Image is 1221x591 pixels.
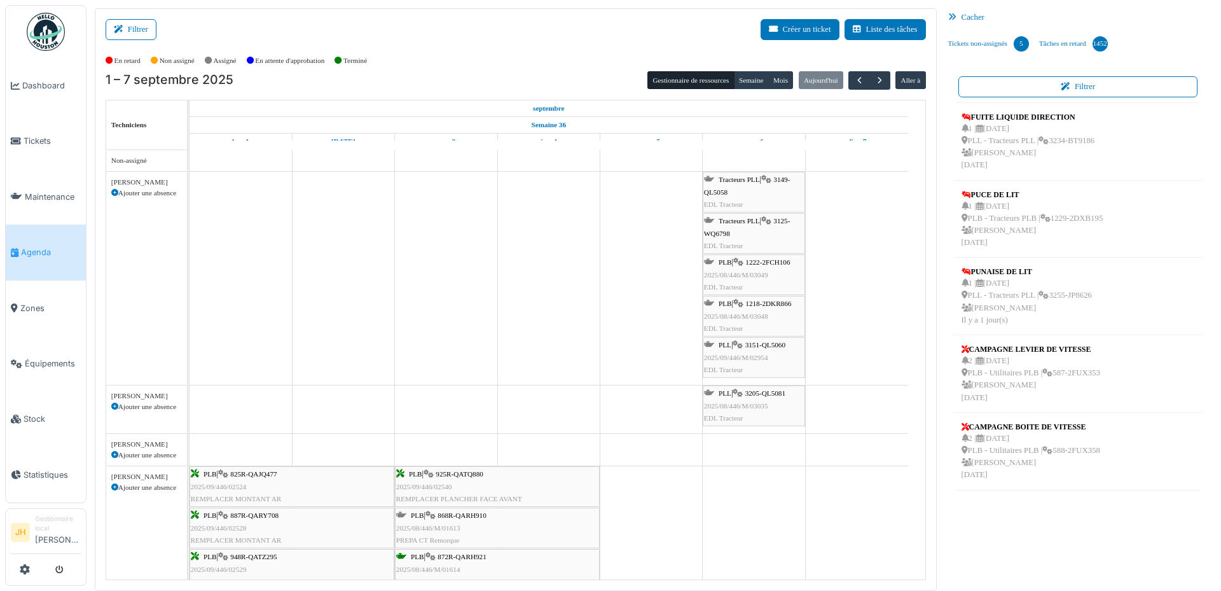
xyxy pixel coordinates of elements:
span: EDL Tracteur [704,414,743,422]
span: PLB [411,511,424,519]
button: Filtrer [958,76,1198,97]
span: 2025/09/446/02528 [191,524,247,532]
span: 2025/08/446/M/01614 [396,566,460,573]
span: REMPLACER PLANCHER FACE AVANT [396,495,522,503]
button: Gestionnaire de ressources [647,71,734,89]
a: CAMPAGNE BOITE DE VITESSE 2 |[DATE] PLB - Utilitaires PLB |588-2FUX358 [PERSON_NAME][DATE] [958,418,1103,485]
div: Gestionnaire local [35,514,81,534]
div: | [704,298,804,335]
a: Maintenance [6,169,86,225]
span: Techniciens [111,121,147,129]
span: REMPLACER MONTANT AR [191,536,282,544]
span: Équipements [25,358,81,370]
div: FUITE LIQUIDE DIRECTION [962,111,1095,123]
a: Semaine 36 [528,117,569,133]
span: Stock [24,413,81,425]
button: Filtrer [106,19,156,40]
span: Dashboard [22,80,81,92]
a: FUITE LIQUIDE DIRECTION 1 |[DATE] PLL - Tracteurs PLL |3234-BT9186 [PERSON_NAME][DATE] [958,108,1098,175]
div: 2 | [DATE] PLB - Utilitaires PLB | 588-2FUX358 [PERSON_NAME] [DATE] [962,433,1100,482]
span: 925R-QATQ880 [436,470,483,478]
span: PLB [719,258,732,266]
a: 2 septembre 2025 [328,134,359,149]
a: 4 septembre 2025 [537,134,560,149]
span: REMPLACER MONTANT AR [191,495,282,503]
div: 1 | [DATE] PLB - Tracteurs PLB | 1229-2DXB195 [PERSON_NAME] [DATE] [962,200,1103,249]
span: PLB [411,553,424,560]
span: Tracteurs PLL [719,176,760,183]
span: 3125-WQ6798 [704,217,790,237]
div: CAMPAGNE LEVIER DE VITESSE [962,344,1100,355]
div: [PERSON_NAME] [111,471,182,482]
span: PLB [203,511,217,519]
span: EDL Tracteur [704,242,743,249]
div: 1452 [1093,36,1108,52]
span: EDL Tracteur [704,283,743,291]
a: 5 septembre 2025 [639,134,663,149]
label: Assigné [214,55,237,66]
div: | [396,468,598,505]
a: JH Gestionnaire local[PERSON_NAME] [11,514,81,554]
span: Agenda [21,246,81,258]
span: PLB [203,553,217,560]
span: EDL Tracteur [704,200,743,208]
span: 2025/08/446/M/01613 [396,524,460,532]
span: 887R-QARY708 [230,511,279,519]
div: PUNAISE DE LIT [962,266,1092,277]
img: Badge_color-CXgf-gQk.svg [27,13,65,51]
li: JH [11,523,30,542]
span: 872R-QARH921 [438,553,486,560]
h2: 1 – 7 septembre 2025 [106,73,233,88]
span: Maintenance [25,191,81,203]
a: 6 septembre 2025 [741,134,766,149]
div: | [704,215,804,252]
a: 7 septembre 2025 [844,134,869,149]
span: 1222-2FCH106 [745,258,790,266]
a: Équipements [6,336,86,391]
span: PREPA CT Remorque [396,578,459,585]
span: 2025/09/446/02540 [396,483,452,490]
button: Suivant [869,71,890,90]
a: PUCE DE LIT 1 |[DATE] PLB - Tracteurs PLB |1229-2DXB195 [PERSON_NAME][DATE] [958,186,1107,253]
div: | [191,468,393,505]
a: Stock [6,391,86,447]
span: PLL [719,389,731,397]
div: | [191,510,393,546]
button: Créer un ticket [761,19,839,40]
div: Ajouter une absence [111,188,182,198]
span: 948R-QATZ295 [230,553,277,560]
span: 3151-QL5060 [745,341,785,349]
button: Aller à [895,71,925,89]
span: 3205-QL5081 [745,389,785,397]
span: EDL Tracteur [704,324,743,332]
div: | [191,551,393,588]
a: Liste des tâches [845,19,926,40]
div: Ajouter une absence [111,401,182,412]
a: Agenda [6,225,86,280]
a: Tâches en retard [1034,27,1113,61]
span: 868R-QARH910 [438,511,486,519]
div: Non-assigné [111,155,182,166]
div: 1 | [DATE] PLL - Tracteurs PLL | 3234-BT9186 [PERSON_NAME] [DATE] [962,123,1095,172]
a: CAMPAGNE LEVIER DE VITESSE 2 |[DATE] PLB - Utilitaires PLB |587-2FUX353 [PERSON_NAME][DATE] [958,340,1103,407]
div: | [704,174,804,211]
span: Tracteurs PLL [719,217,760,225]
div: Ajouter une absence [111,482,182,493]
span: 2025/09/446/M/02954 [704,354,768,361]
div: Ajouter une absence [111,450,182,461]
label: Terminé [343,55,367,66]
label: En retard [114,55,141,66]
label: Non assigné [160,55,195,66]
span: PREPA CT Remorque [396,536,459,544]
a: PUNAISE DE LIT 1 |[DATE] PLL - Tracteurs PLL |3255-JP8626 [PERSON_NAME]Il y a 1 jour(s) [958,263,1095,330]
a: Tickets non-assignés [943,27,1034,61]
div: [PERSON_NAME] [111,439,182,450]
span: Statistiques [24,469,81,481]
li: [PERSON_NAME] [35,514,81,551]
span: PLL [719,341,731,349]
a: Tickets [6,113,86,169]
span: 825R-QAJQ477 [230,470,277,478]
span: 3149-QL5058 [704,176,790,195]
span: Tickets [24,135,81,147]
span: REMPLACER PLANCHER FACE AV [191,578,303,585]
